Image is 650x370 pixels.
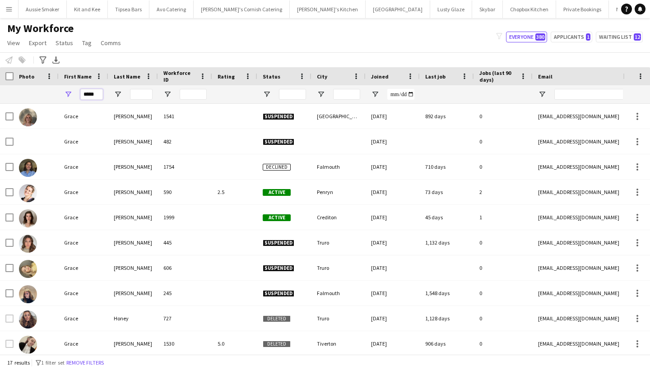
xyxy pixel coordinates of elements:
[158,129,212,154] div: 482
[366,281,420,305] div: [DATE]
[311,255,366,280] div: Truro
[263,164,291,171] span: Declined
[263,265,294,272] span: Suspended
[5,340,14,348] input: Row Selection is disabled for this row (unchecked)
[4,37,23,49] a: View
[158,180,212,204] div: 590
[65,358,106,368] button: Remove filters
[56,39,73,47] span: Status
[59,129,108,154] div: Grace
[366,154,420,179] div: [DATE]
[474,104,533,129] div: 0
[425,73,446,80] span: Last job
[108,255,158,280] div: [PERSON_NAME]
[163,90,172,98] button: Open Filter Menu
[5,314,14,323] input: Row Selection is disabled for this row (unchecked)
[212,331,257,356] div: 5.0
[263,341,291,347] span: Deleted
[158,281,212,305] div: 245
[556,0,609,18] button: Private Bookings
[7,39,20,47] span: View
[108,180,158,204] div: [PERSON_NAME]
[420,281,474,305] div: 1,548 days
[130,89,153,100] input: Last Name Filter Input
[158,154,212,179] div: 1754
[311,205,366,230] div: Crediton
[79,37,95,49] a: Tag
[25,37,50,49] a: Export
[311,104,366,129] div: [GEOGRAPHIC_DATA]
[366,205,420,230] div: [DATE]
[366,180,420,204] div: [DATE]
[59,281,108,305] div: Grace
[263,240,294,246] span: Suspended
[19,159,37,177] img: Grace Buckley
[108,331,158,356] div: [PERSON_NAME]
[149,0,194,18] button: Avo Catering
[263,290,294,297] span: Suspended
[420,154,474,179] div: 710 days
[59,331,108,356] div: Grace
[64,90,72,98] button: Open Filter Menu
[19,108,37,126] img: Grace Andrews
[263,90,271,98] button: Open Filter Menu
[317,90,325,98] button: Open Filter Menu
[114,73,140,80] span: Last Name
[474,129,533,154] div: 0
[108,129,158,154] div: [PERSON_NAME]
[263,113,294,120] span: Suspended
[474,180,533,204] div: 2
[108,205,158,230] div: [PERSON_NAME]
[59,230,108,255] div: Grace
[279,89,306,100] input: Status Filter Input
[59,104,108,129] div: Grace
[535,33,545,41] span: 380
[420,180,474,204] div: 73 days
[430,0,472,18] button: Lusty Glaze
[366,104,420,129] div: [DATE]
[366,306,420,331] div: [DATE]
[474,205,533,230] div: 1
[158,104,212,129] div: 1541
[311,281,366,305] div: Falmouth
[108,281,158,305] div: [PERSON_NAME]
[420,230,474,255] div: 1,132 days
[51,55,61,65] app-action-btn: Export XLSX
[7,22,74,35] span: My Workforce
[158,331,212,356] div: 1530
[503,0,556,18] button: Chopbox Kitchen
[108,230,158,255] div: [PERSON_NAME]
[158,255,212,280] div: 606
[311,306,366,331] div: Truro
[52,37,77,49] a: Status
[19,235,37,253] img: Grace Gunn
[158,205,212,230] div: 1999
[420,331,474,356] div: 906 days
[218,73,235,80] span: Rating
[479,69,516,83] span: Jobs (last 90 days)
[474,281,533,305] div: 0
[474,230,533,255] div: 0
[29,39,46,47] span: Export
[19,260,37,278] img: Grace Heaney
[538,90,546,98] button: Open Filter Menu
[59,154,108,179] div: Grace
[387,89,414,100] input: Joined Filter Input
[59,255,108,280] div: Grace
[472,0,503,18] button: Skybar
[420,306,474,331] div: 1,128 days
[420,205,474,230] div: 45 days
[538,73,552,80] span: Email
[158,306,212,331] div: 727
[19,184,37,202] img: Grace Daley
[311,331,366,356] div: Tiverton
[212,180,257,204] div: 2.5
[163,69,196,83] span: Workforce ID
[311,230,366,255] div: Truro
[263,214,291,221] span: Active
[180,89,207,100] input: Workforce ID Filter Input
[82,39,92,47] span: Tag
[371,73,389,80] span: Joined
[317,73,327,80] span: City
[158,230,212,255] div: 445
